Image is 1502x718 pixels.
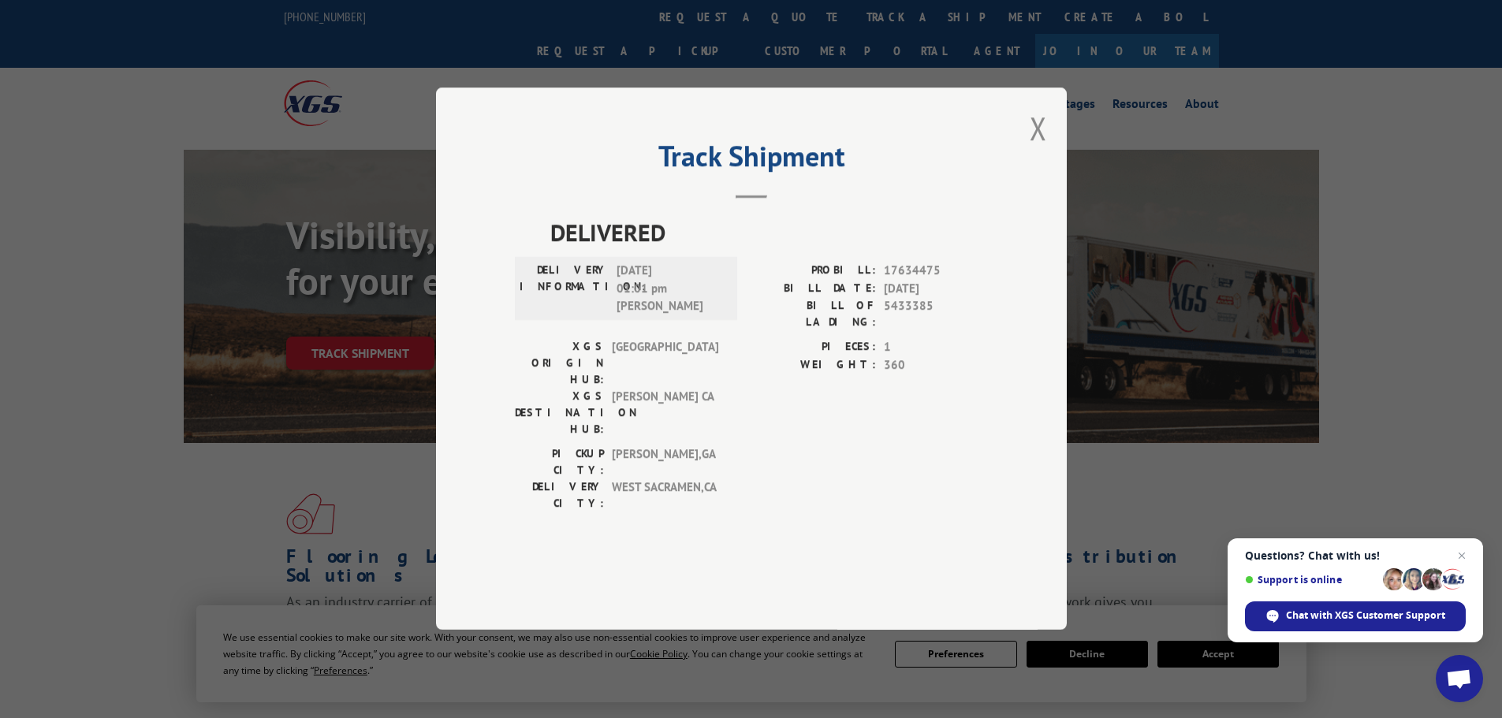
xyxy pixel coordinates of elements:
[612,339,718,389] span: [GEOGRAPHIC_DATA]
[1245,549,1466,562] span: Questions? Chat with us!
[1286,608,1445,623] span: Chat with XGS Customer Support
[515,446,604,479] label: PICKUP CITY:
[515,479,604,512] label: DELIVERY CITY:
[884,298,988,331] span: 5433385
[884,339,988,357] span: 1
[520,262,609,316] label: DELIVERY INFORMATION:
[1452,546,1471,565] span: Close chat
[515,145,988,175] h2: Track Shipment
[1030,107,1047,149] button: Close modal
[751,339,876,357] label: PIECES:
[550,215,988,251] span: DELIVERED
[612,446,718,479] span: [PERSON_NAME] , GA
[751,280,876,298] label: BILL DATE:
[751,298,876,331] label: BILL OF LADING:
[751,356,876,374] label: WEIGHT:
[617,262,723,316] span: [DATE] 01:01 pm [PERSON_NAME]
[1436,655,1483,702] div: Open chat
[515,389,604,438] label: XGS DESTINATION HUB:
[884,356,988,374] span: 360
[1245,601,1466,631] div: Chat with XGS Customer Support
[612,389,718,438] span: [PERSON_NAME] CA
[884,262,988,281] span: 17634475
[751,262,876,281] label: PROBILL:
[884,280,988,298] span: [DATE]
[515,339,604,389] label: XGS ORIGIN HUB:
[1245,574,1377,586] span: Support is online
[612,479,718,512] span: WEST SACRAMEN , CA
